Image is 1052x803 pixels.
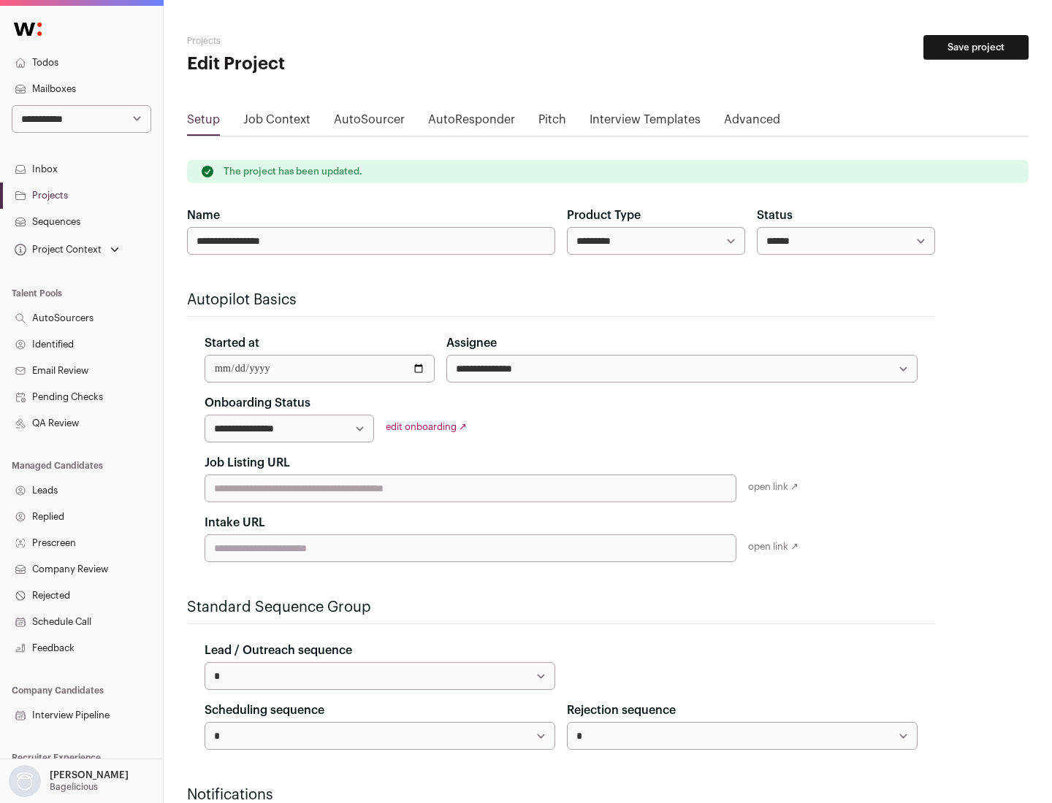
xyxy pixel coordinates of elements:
div: Project Context [12,244,102,255]
label: Job Listing URL [205,454,290,472]
label: Assignee [446,334,497,352]
label: Status [757,207,793,224]
p: [PERSON_NAME] [50,769,129,781]
a: Interview Templates [590,111,701,134]
a: AutoSourcer [334,111,405,134]
a: edit onboarding ↗ [386,422,467,431]
a: Pitch [538,111,566,134]
h2: Projects [187,35,468,47]
button: Save project [923,35,1029,60]
a: Advanced [724,111,780,134]
img: Wellfound [6,15,50,44]
label: Onboarding Status [205,394,310,412]
a: Job Context [243,111,310,134]
label: Intake URL [205,514,265,531]
label: Rejection sequence [567,702,676,719]
label: Product Type [567,207,641,224]
label: Name [187,207,220,224]
button: Open dropdown [12,239,122,260]
button: Open dropdown [6,765,131,797]
p: The project has been updated. [224,166,362,177]
h2: Standard Sequence Group [187,597,935,618]
p: Bagelicious [50,781,98,793]
label: Lead / Outreach sequence [205,642,352,659]
a: Setup [187,111,220,134]
a: AutoResponder [428,111,515,134]
h1: Edit Project [187,53,468,76]
img: nopic.png [9,765,41,797]
h2: Autopilot Basics [187,290,935,310]
label: Started at [205,334,259,352]
label: Scheduling sequence [205,702,324,719]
